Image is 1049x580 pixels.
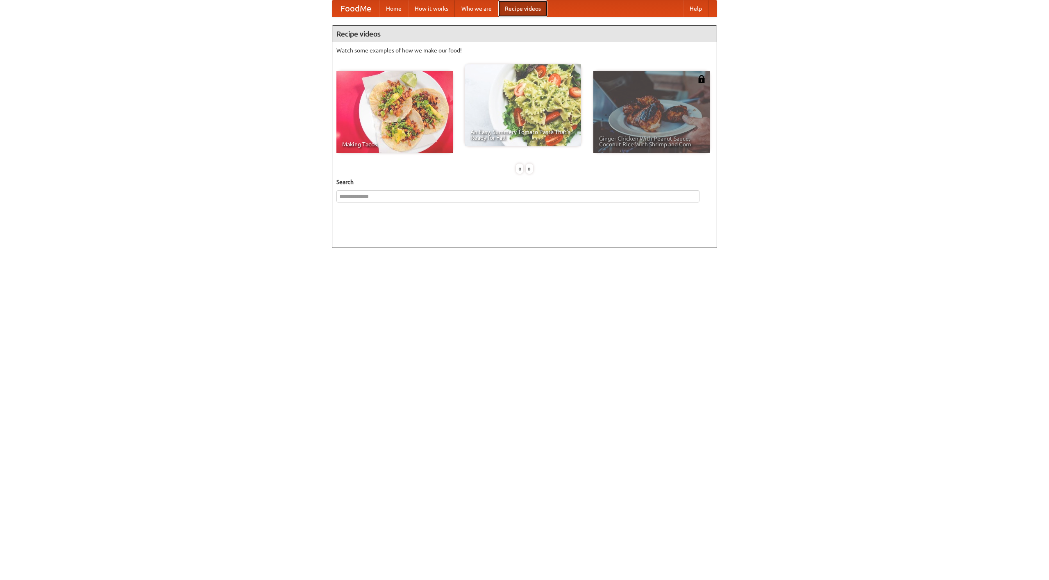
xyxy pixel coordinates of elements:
h5: Search [336,178,713,186]
div: « [516,164,523,174]
span: An Easy, Summery Tomato Pasta That's Ready for Fall [470,129,575,141]
a: FoodMe [332,0,379,17]
img: 483408.png [697,75,706,83]
a: Who we are [455,0,498,17]
div: » [526,164,533,174]
a: Making Tacos [336,71,453,153]
a: Home [379,0,408,17]
a: Recipe videos [498,0,547,17]
a: How it works [408,0,455,17]
span: Making Tacos [342,141,447,147]
h4: Recipe videos [332,26,717,42]
a: Help [683,0,708,17]
a: An Easy, Summery Tomato Pasta That's Ready for Fall [465,64,581,146]
p: Watch some examples of how we make our food! [336,46,713,55]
